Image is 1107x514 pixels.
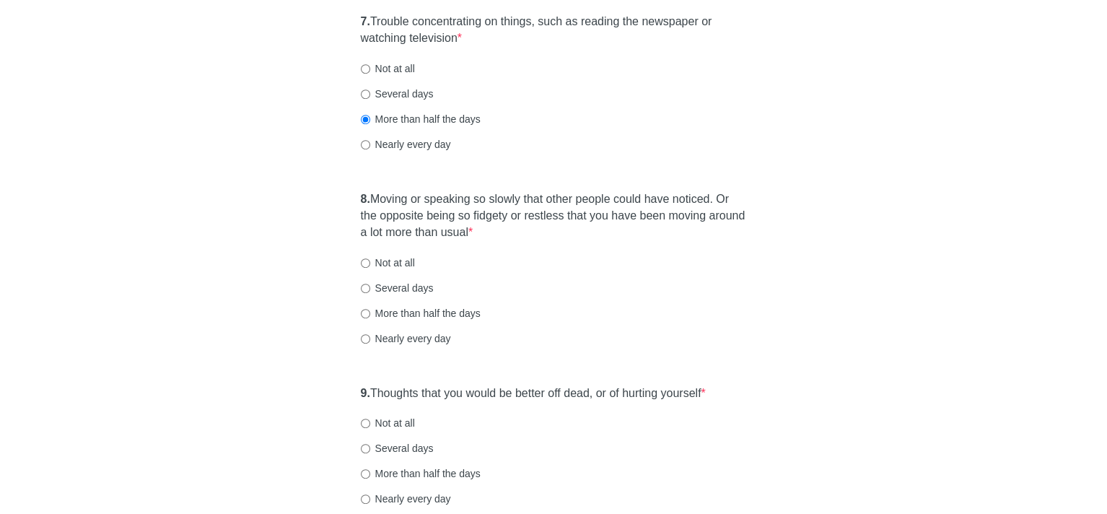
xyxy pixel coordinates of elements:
[361,492,451,506] label: Nearly every day
[361,441,434,456] label: Several days
[361,87,434,101] label: Several days
[361,331,451,346] label: Nearly every day
[361,419,370,428] input: Not at all
[361,191,747,241] label: Moving or speaking so slowly that other people could have noticed. Or the opposite being so fidge...
[361,281,434,295] label: Several days
[361,61,415,76] label: Not at all
[361,416,415,430] label: Not at all
[361,256,415,270] label: Not at all
[361,140,370,149] input: Nearly every day
[361,495,370,504] input: Nearly every day
[361,137,451,152] label: Nearly every day
[361,385,706,402] label: Thoughts that you would be better off dead, or of hurting yourself
[361,115,370,124] input: More than half the days
[361,64,370,74] input: Not at all
[361,469,370,479] input: More than half the days
[361,387,370,399] strong: 9.
[361,444,370,453] input: Several days
[361,112,481,126] label: More than half the days
[361,284,370,293] input: Several days
[361,306,481,321] label: More than half the days
[361,15,370,27] strong: 7.
[361,466,481,481] label: More than half the days
[361,90,370,99] input: Several days
[361,334,370,344] input: Nearly every day
[361,258,370,268] input: Not at all
[361,309,370,318] input: More than half the days
[361,14,747,47] label: Trouble concentrating on things, such as reading the newspaper or watching television
[361,193,370,205] strong: 8.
